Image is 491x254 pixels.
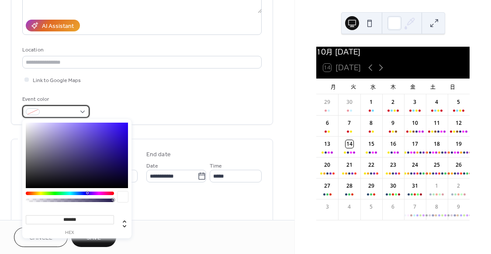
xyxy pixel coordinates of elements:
div: 17 [411,140,419,148]
div: 5 [455,98,463,106]
span: Save [86,233,101,243]
div: 4 [346,203,353,211]
div: 24 [411,161,419,169]
div: 金 [403,79,423,94]
div: 2 [389,98,397,106]
div: 木 [383,79,403,94]
div: 19 [455,140,463,148]
div: 18 [433,140,441,148]
span: Date [146,161,158,171]
div: 火 [343,79,363,94]
div: Location [22,45,260,55]
div: 5 [367,203,375,211]
div: 8 [433,203,441,211]
div: 6 [323,119,331,127]
span: Cancel [29,233,52,243]
button: AI Assistant [26,20,80,31]
div: AI Assistant [42,22,74,31]
div: 6 [389,203,397,211]
div: End date [146,150,171,159]
div: 7 [411,203,419,211]
div: 26 [455,161,463,169]
div: 10 [411,119,419,127]
div: 23 [389,161,397,169]
div: 月 [323,79,343,94]
div: 3 [411,98,419,106]
div: 29 [367,182,375,190]
button: Cancel [14,227,68,247]
div: 水 [363,79,383,94]
div: 土 [423,79,443,94]
div: 1 [433,182,441,190]
div: 12 [455,119,463,127]
div: 31 [411,182,419,190]
div: 11 [433,119,441,127]
div: 9 [455,203,463,211]
div: 29 [323,98,331,106]
div: 4 [433,98,441,106]
div: 27 [323,182,331,190]
div: 30 [346,98,353,106]
div: 2 [455,182,463,190]
div: 3 [323,203,331,211]
div: 13 [323,140,331,148]
div: 日 [443,79,463,94]
div: 22 [367,161,375,169]
div: 14 [346,140,353,148]
span: Time [210,161,222,171]
span: Link to Google Maps [33,76,81,85]
div: 9 [389,119,397,127]
label: hex [26,230,114,235]
div: 8 [367,119,375,127]
div: 1 [367,98,375,106]
div: 10月 [DATE] [316,47,470,57]
div: 7 [346,119,353,127]
div: 20 [323,161,331,169]
div: 21 [346,161,353,169]
div: 15 [367,140,375,148]
div: 28 [346,182,353,190]
div: 25 [433,161,441,169]
div: Event color [22,95,88,104]
div: 30 [389,182,397,190]
div: 16 [389,140,397,148]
